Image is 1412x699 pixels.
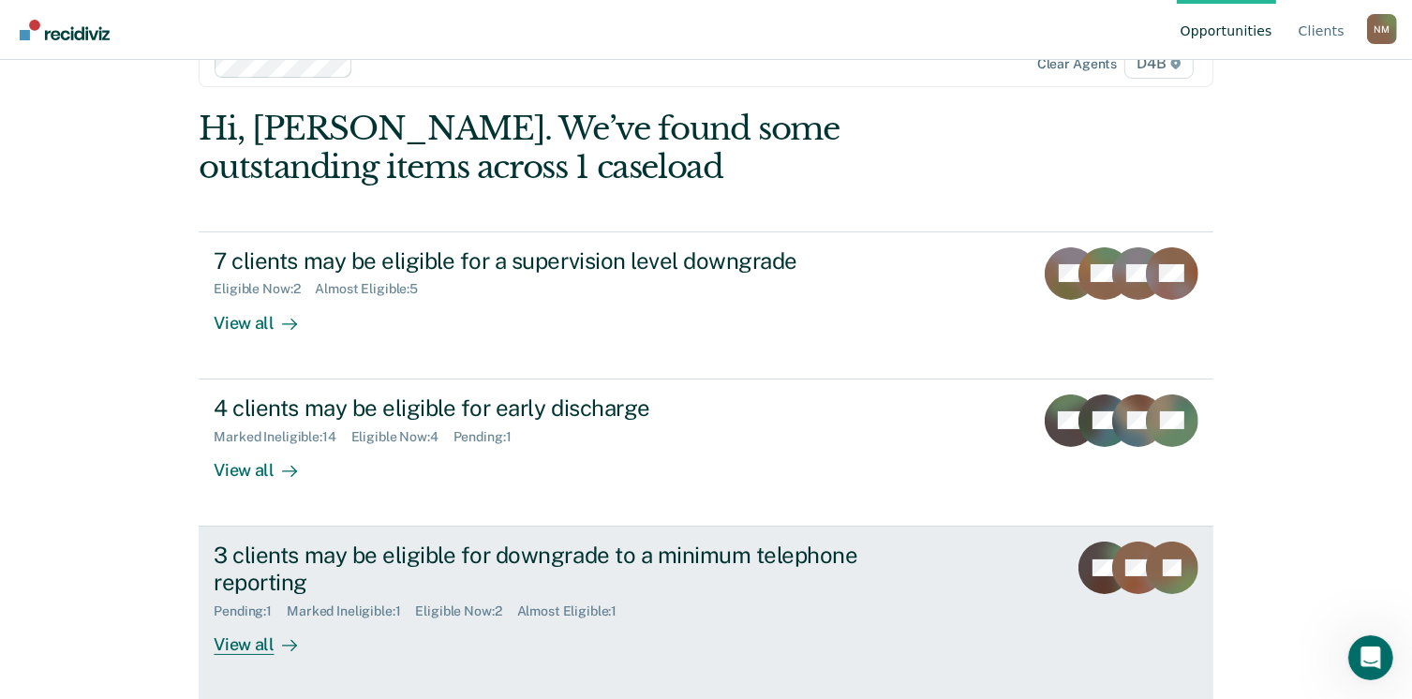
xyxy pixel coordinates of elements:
div: Pending : 1 [453,429,527,445]
div: Almost Eligible : 5 [315,281,433,297]
div: Almost Eligible : 1 [517,603,632,619]
div: View all [214,444,319,481]
div: Clear agents [1037,56,1117,72]
span: D4B [1124,49,1193,79]
div: Eligible Now : 2 [214,281,315,297]
a: 4 clients may be eligible for early dischargeMarked Ineligible:14Eligible Now:4Pending:1View all [199,379,1212,527]
div: N M [1367,14,1397,44]
div: Marked Ineligible : 1 [287,603,415,619]
div: Eligible Now : 2 [416,603,517,619]
iframe: Intercom live chat [1348,635,1393,680]
div: Pending : 1 [214,603,287,619]
div: Hi, [PERSON_NAME]. We’ve found some outstanding items across 1 caseload [199,110,1010,186]
div: Marked Ineligible : 14 [214,429,350,445]
div: 3 clients may be eligible for downgrade to a minimum telephone reporting [214,542,871,596]
button: Profile dropdown button [1367,14,1397,44]
a: 7 clients may be eligible for a supervision level downgradeEligible Now:2Almost Eligible:5View all [199,231,1212,379]
div: 7 clients may be eligible for a supervision level downgrade [214,247,871,275]
img: Recidiviz [20,20,110,40]
div: View all [214,618,319,655]
div: Eligible Now : 4 [351,429,453,445]
div: View all [214,297,319,334]
div: 4 clients may be eligible for early discharge [214,394,871,422]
